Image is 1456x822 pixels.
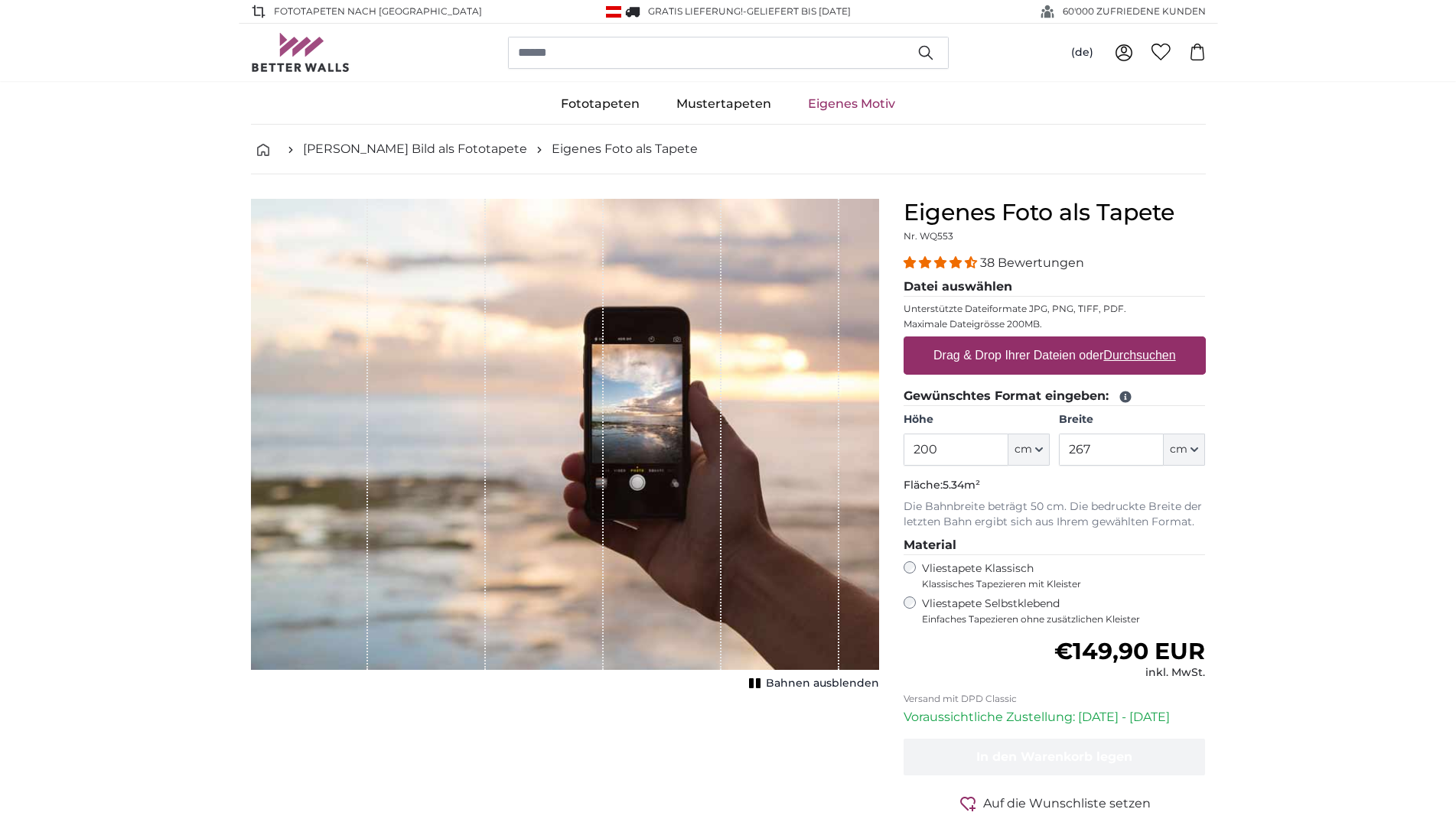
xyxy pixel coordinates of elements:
button: Auf die Wunschliste setzen [904,794,1206,813]
div: 1 of 1 [251,199,879,694]
div: inkl. MwSt. [1054,665,1205,681]
span: Bahnen ausblenden [766,676,879,691]
span: cm [1170,442,1187,457]
span: In den Warenkorb legen [976,749,1132,764]
button: (de) [1059,39,1106,67]
nav: breadcrumbs [251,125,1206,174]
span: Einfaches Tapezieren ohne zusätzlichen Kleister [922,613,1206,625]
label: Höhe [904,412,1050,427]
label: Vliestapete Selbstklebend [922,596,1206,625]
button: Bahnen ausblenden [744,673,879,694]
legend: Datei auswählen [904,278,1206,297]
button: In den Warenkorb legen [904,739,1206,775]
h1: Eigenes Foto als Tapete [904,199,1206,226]
a: Fototapeten [542,84,658,124]
a: Eigenes Motiv [790,84,914,124]
img: Österreich [606,6,621,18]
label: Breite [1059,412,1205,427]
u: Durchsuchen [1103,349,1175,362]
span: 4.34 stars [904,255,980,270]
span: 60'000 ZUFRIEDENE KUNDEN [1063,5,1206,18]
span: Geliefert bis [DATE] [747,5,851,17]
span: 38 Bewertungen [980,255,1084,270]
legend: Material [904,536,1206,555]
a: Mustertapeten [658,84,790,124]
span: €149,90 EUR [1054,637,1205,665]
p: Unterstützte Dateiformate JPG, PNG, TIFF, PDF. [904,303,1206,315]
p: Fläche: [904,478,1206,493]
span: Klassisches Tapezieren mit Kleister [922,578,1193,590]
img: Betterwalls [251,33,350,72]
span: GRATIS Lieferung! [648,5,743,17]
a: Eigenes Foto als Tapete [552,140,698,158]
span: Fototapeten nach [GEOGRAPHIC_DATA] [274,5,482,18]
button: cm [1008,434,1050,466]
span: Nr. WQ553 [904,230,953,242]
p: Maximale Dateigrösse 200MB. [904,318,1206,330]
p: Die Bahnbreite beträgt 50 cm. Die bedruckte Breite der letzten Bahn ergibt sich aus Ihrem gewählt... [904,499,1206,530]
legend: Gewünschtes Format eingeben: [904,387,1206,406]
span: - [743,5,851,17]
a: [PERSON_NAME] Bild als Fototapete [303,140,527,158]
span: cm [1015,442,1032,457]
label: Vliestapete Klassisch [922,561,1193,590]
label: Drag & Drop Ihrer Dateien oder [927,340,1182,371]
p: Versand mit DPD Classic [904,693,1206,705]
p: Voraussichtliche Zustellung: [DATE] - [DATE] [904,708,1206,726]
span: 5.34m² [943,478,980,492]
span: Auf die Wunschliste setzen [983,794,1151,813]
button: cm [1164,434,1205,466]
